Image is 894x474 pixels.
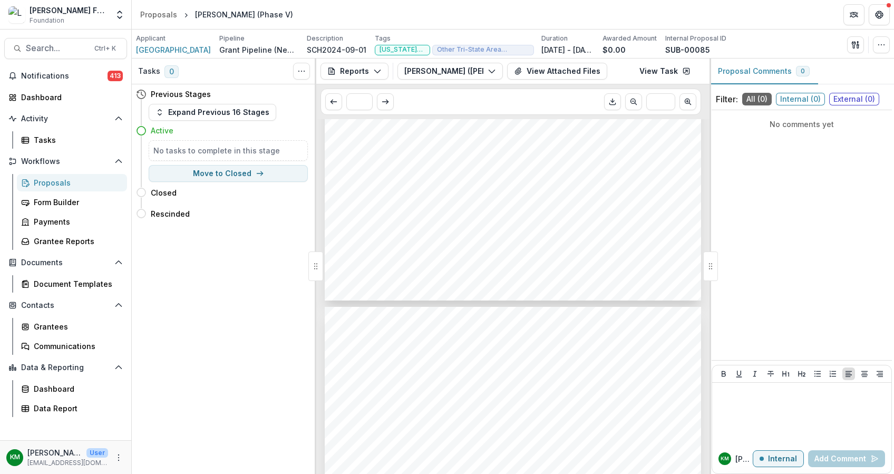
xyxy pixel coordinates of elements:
span: Address Line 2 [347,403,411,412]
span: 17 [PERSON_NAME] Ct [347,384,430,392]
span: Zip / Postal Code [347,454,419,463]
div: Form Builder [34,197,119,208]
button: Heading 1 [780,367,792,380]
span: Please provide the Student's Home Address in the Fields Below [347,354,561,361]
h4: Previous Stages [151,89,211,100]
div: Communications [34,341,119,352]
div: Kate Morris [10,454,20,461]
button: Scroll to previous page [325,93,342,110]
h5: No tasks to complete in this stage [153,145,303,156]
span: for MA, 3-year JD): [347,209,426,218]
button: Proposal Comments [710,59,818,84]
button: More [112,451,125,464]
p: Grant Pipeline (New Grantees) [219,44,298,55]
span: Is the student a full-time student? [347,239,489,248]
a: Form Builder [17,194,127,211]
a: Grantees [17,318,127,335]
p: Pipeline [219,34,245,43]
span: Undergraduate [347,119,398,126]
button: Strike [764,367,777,380]
button: Search... [4,38,127,59]
button: Align Center [858,367,871,380]
button: Ordered List [827,367,839,380]
p: Filter: [716,93,738,105]
span: 2029 [347,169,364,177]
p: Description [307,34,343,43]
span: [GEOGRAPHIC_DATA], [US_STATE] [347,435,474,442]
p: SUB-00085 [665,44,710,55]
button: Open Data & Reporting [4,359,127,376]
button: Underline [733,367,745,380]
a: Document Templates [17,275,127,293]
button: Open Workflows [4,153,127,170]
p: Tags [375,34,391,43]
p: [PERSON_NAME] [735,453,753,465]
button: View Attached Files [507,63,607,80]
button: Open Documents [4,254,127,271]
a: Data Report [17,400,127,417]
p: Awarded Amount [603,34,657,43]
span: Contacts [21,301,110,310]
div: Proposals [34,177,119,188]
p: Applicant [136,34,166,43]
button: Scroll to next page [679,93,696,110]
div: Dashboard [34,383,119,394]
a: Dashboard [17,380,127,398]
button: [PERSON_NAME] ([PERSON_NAME]) FALL 2025 Scholarship Voucher [397,63,503,80]
a: Dashboard [4,89,127,106]
span: 413 [108,71,123,81]
span: Street Address [347,373,410,382]
button: Add Comment [808,450,885,467]
h3: Tasks [138,67,160,76]
span: Other Tri-State Area ([GEOGRAPHIC_DATA] & [GEOGRAPHIC_DATA]) [437,46,529,53]
h4: Rescinded [151,208,190,219]
p: Duration [541,34,568,43]
p: [PERSON_NAME] [27,447,82,458]
button: Scroll to previous page [625,93,642,110]
p: Internal [768,454,797,463]
a: Payments [17,213,127,230]
span: JD): [347,158,365,167]
button: Expand Previous 16 Stages [149,104,276,121]
div: Grantees [34,321,119,332]
span: Documents [21,258,110,267]
a: Proposals [136,7,181,22]
p: No comments yet [716,119,888,130]
button: Reports [320,63,388,80]
button: Open entity switcher [112,4,127,25]
p: $0.00 [603,44,626,55]
button: Notifications413 [4,67,127,84]
span: All ( 0 ) [742,93,772,105]
span: [US_STATE][GEOGRAPHIC_DATA] [380,46,425,53]
span: Activity [21,114,110,123]
span: 0 [801,67,805,75]
a: Proposals [17,174,127,191]
button: Open Activity [4,110,127,127]
button: Toggle View Cancelled Tasks [293,63,310,80]
p: User [86,448,108,458]
div: Payments [34,216,119,227]
div: Proposals [140,9,177,20]
span: program length (e.g., 4-year program for undergraduate, 1 or 2 -year program [347,199,672,208]
div: Document Templates [34,278,119,289]
span: Initial Expected Year of Graduation (Year) based on 2-year or 4-year program [347,138,669,147]
p: Internal Proposal ID [665,34,726,43]
span: Search... [26,43,88,53]
button: Open Contacts [4,297,127,314]
a: [GEOGRAPHIC_DATA] [136,44,211,55]
button: Align Right [873,367,886,380]
button: Internal [753,450,804,467]
button: Partners [843,4,864,25]
button: Italicize [749,367,761,380]
h4: Closed [151,187,177,198]
span: External ( 0 ) [829,93,879,105]
button: Get Help [869,4,890,25]
span: Notifications [21,72,108,81]
span: (e.g., 4-year program for undergraduate, 1 or 2 -year program for MA, 3-year [347,148,665,157]
div: Data Report [34,403,119,414]
p: SCH2024-09-01 [307,44,366,55]
img: Lavelle Fund for the Blind [8,6,25,23]
h4: Active [151,125,173,136]
div: Kate Morris [721,456,729,461]
span: 0 [164,65,179,78]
